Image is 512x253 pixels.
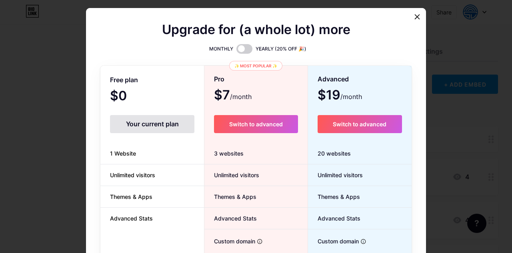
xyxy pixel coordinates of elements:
span: Advanced Stats [204,214,257,223]
span: $7 [214,90,252,101]
button: Switch to advanced [318,115,402,133]
span: Themes & Apps [204,192,256,201]
span: MONTHLY [209,45,233,53]
div: 3 websites [204,143,307,164]
span: /month [340,92,362,101]
span: Themes & Apps [100,192,162,201]
button: Switch to advanced [214,115,298,133]
span: Unlimited visitors [100,171,165,179]
span: YEARLY (20% OFF 🎉) [256,45,306,53]
span: $0 [110,91,148,102]
span: Unlimited visitors [204,171,259,179]
span: Advanced Stats [308,214,360,223]
span: Advanced [318,72,349,86]
span: 1 Website [100,149,146,158]
div: Your current plan [110,115,194,133]
span: Themes & Apps [308,192,360,201]
span: $19 [318,90,362,101]
span: Free plan [110,73,138,87]
div: ✨ Most popular ✨ [229,61,282,71]
span: /month [230,92,252,101]
span: Custom domain [204,237,255,245]
div: 20 websites [308,143,412,164]
span: Advanced Stats [100,214,162,223]
span: Switch to advanced [229,121,283,128]
span: Custom domain [308,237,359,245]
span: Upgrade for (a whole lot) more [162,25,350,34]
span: Switch to advanced [333,121,386,128]
span: Pro [214,72,224,86]
span: Unlimited visitors [308,171,363,179]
